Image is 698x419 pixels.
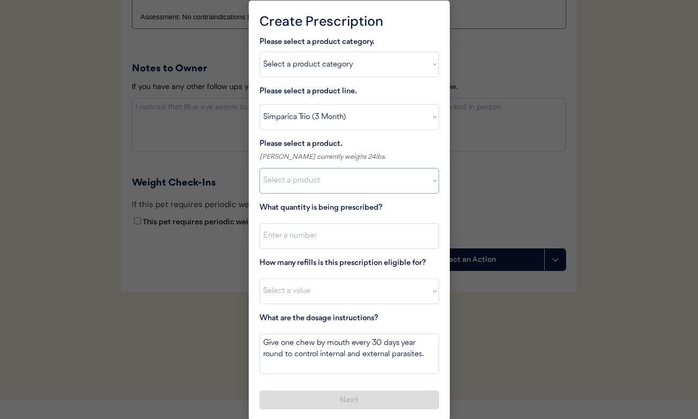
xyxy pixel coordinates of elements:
[259,223,439,249] input: Enter a number
[259,138,439,151] div: Please select a product.
[259,151,439,163] div: [PERSON_NAME] currently weighs 24lbs.
[259,391,439,409] button: Next
[259,202,439,215] div: What quantity is being prescribed?
[259,257,439,270] div: How many refills is this prescription eligible for?
[259,11,439,32] div: Create Prescription
[259,36,439,49] div: Please select a product category.
[259,85,367,99] div: Please select a product line.
[259,312,439,326] div: What are the dosage instructions?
